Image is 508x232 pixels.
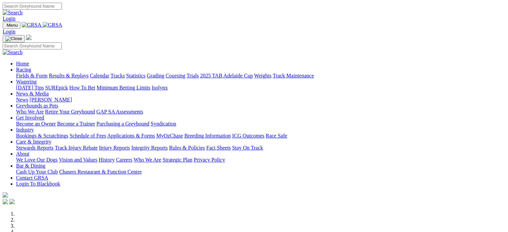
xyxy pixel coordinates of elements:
a: Industry [16,127,34,133]
img: GRSA [22,22,41,28]
a: Breeding Information [184,133,231,139]
button: Toggle navigation [3,22,20,29]
img: Close [5,36,22,41]
img: GRSA [43,22,62,28]
a: Who We Are [16,109,44,114]
div: About [16,157,505,163]
a: Who We Are [134,157,161,163]
a: Injury Reports [99,145,130,151]
a: Race Safe [266,133,287,139]
div: Bar & Dining [16,169,505,175]
a: How To Bet [69,85,96,90]
a: Track Injury Rebate [55,145,98,151]
a: Weights [254,73,272,78]
img: Search [3,49,23,55]
a: Become an Owner [16,121,56,127]
div: Greyhounds as Pets [16,109,505,115]
a: Rules & Policies [169,145,205,151]
a: Grading [147,73,164,78]
a: Track Maintenance [273,73,314,78]
a: Retire Your Greyhound [45,109,95,114]
a: Bar & Dining [16,163,45,169]
div: Get Involved [16,121,505,127]
a: Home [16,61,29,66]
div: Wagering [16,85,505,91]
a: Care & Integrity [16,139,51,145]
a: Bookings & Scratchings [16,133,68,139]
a: Careers [116,157,132,163]
a: Become a Trainer [57,121,95,127]
a: Applications & Forms [107,133,155,139]
a: News [16,97,28,102]
a: News & Media [16,91,49,96]
a: Calendar [90,73,109,78]
img: Search [3,10,23,16]
a: Fields & Form [16,73,47,78]
a: Syndication [151,121,176,127]
img: logo-grsa-white.png [3,192,8,198]
a: Integrity Reports [131,145,168,151]
a: Minimum Betting Limits [97,85,150,90]
a: Get Involved [16,115,44,121]
a: Login To Blackbook [16,181,60,187]
a: Contact GRSA [16,175,48,181]
a: Login [3,29,15,34]
div: News & Media [16,97,505,103]
a: SUREpick [45,85,68,90]
a: Chasers Restaurant & Function Centre [59,169,142,175]
div: Industry [16,133,505,139]
a: Statistics [126,73,146,78]
a: Racing [16,67,31,72]
a: Cash Up Your Club [16,169,58,175]
a: Login [3,16,15,21]
div: Racing [16,73,505,79]
img: logo-grsa-white.png [26,35,31,40]
img: facebook.svg [3,199,8,204]
input: Search [3,42,62,49]
div: Care & Integrity [16,145,505,151]
a: Stay On Track [232,145,263,151]
a: Wagering [16,79,37,84]
a: Results & Replays [49,73,89,78]
a: Tracks [111,73,125,78]
a: History [99,157,115,163]
a: Fact Sheets [206,145,231,151]
a: Trials [186,73,199,78]
a: Strategic Plan [163,157,192,163]
a: About [16,151,29,157]
a: We Love Our Dogs [16,157,57,163]
a: Vision and Values [59,157,97,163]
a: Schedule of Fees [69,133,106,139]
a: Privacy Policy [194,157,225,163]
span: Menu [7,23,18,28]
button: Toggle navigation [3,35,25,42]
a: Coursing [166,73,185,78]
a: Purchasing a Greyhound [97,121,149,127]
input: Search [3,3,62,10]
a: [DATE] Tips [16,85,44,90]
a: GAP SA Assessments [97,109,143,114]
a: ICG Outcomes [232,133,264,139]
img: twitter.svg [9,199,15,204]
a: [PERSON_NAME] [29,97,72,102]
a: MyOzChase [156,133,183,139]
a: Greyhounds as Pets [16,103,58,108]
a: Stewards Reports [16,145,53,151]
a: 2025 TAB Adelaide Cup [200,73,253,78]
a: Isolynx [152,85,168,90]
